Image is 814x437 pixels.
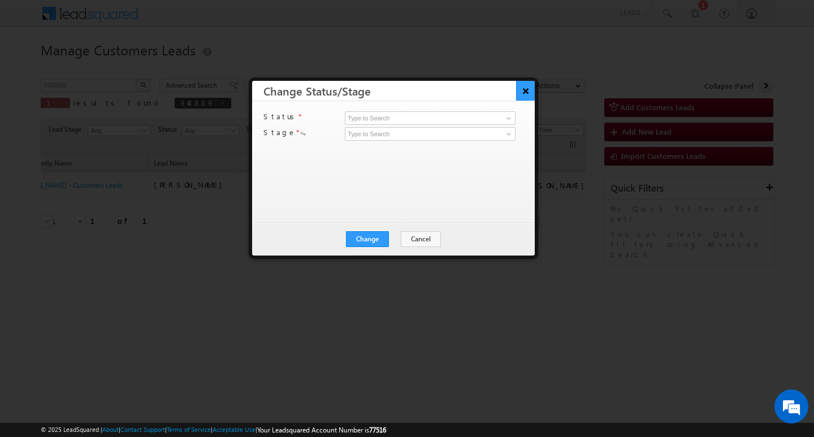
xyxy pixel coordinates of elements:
[154,348,205,364] em: Start Chat
[346,231,389,247] button: Change
[369,426,386,434] span: 77516
[500,113,514,124] a: Show All Items
[102,426,119,433] a: About
[345,111,516,125] input: Type to Search
[213,426,256,433] a: Acceptable Use
[516,81,535,101] button: ×
[345,127,516,141] input: Type to Search
[185,6,213,33] div: Minimize live chat window
[15,105,206,339] textarea: Type your message and hit 'Enter'
[263,111,298,122] label: Status
[257,426,386,434] span: Your Leadsquared Account Number is
[263,81,535,101] h3: Change Status/Stage
[263,127,296,137] label: Stage
[41,425,386,435] span: © 2025 LeadSquared | | | | |
[500,128,514,140] a: Show All Items
[167,426,211,433] a: Terms of Service
[59,59,190,74] div: Chat with us now
[19,59,47,74] img: d_60004797649_company_0_60004797649
[401,231,441,247] button: Cancel
[120,426,165,433] a: Contact Support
